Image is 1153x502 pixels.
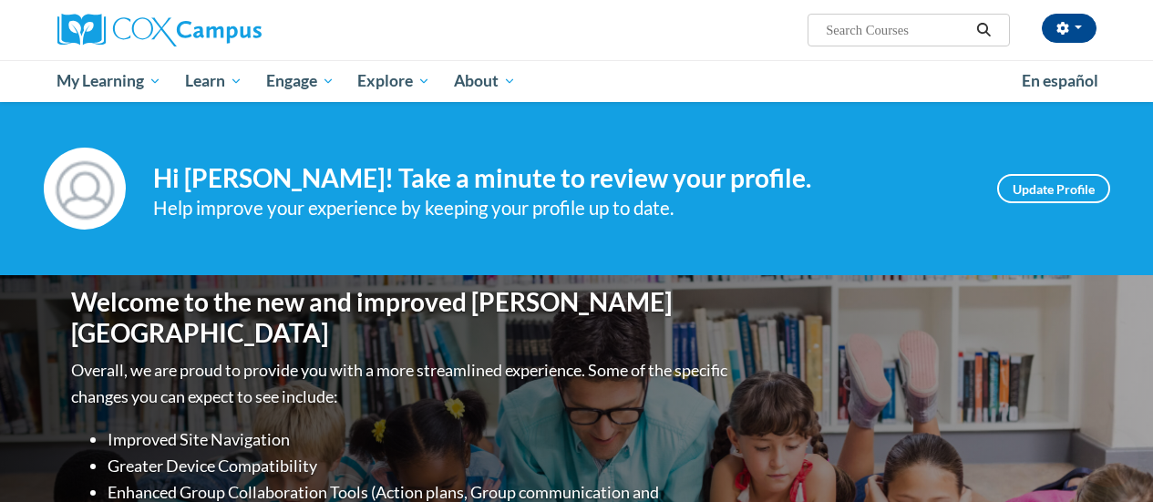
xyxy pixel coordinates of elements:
div: Main menu [44,60,1110,102]
a: My Learning [46,60,174,102]
span: Explore [357,70,430,92]
img: Cox Campus [57,14,262,46]
h4: Hi [PERSON_NAME]! Take a minute to review your profile. [153,163,970,194]
iframe: Button to launch messaging window [1080,429,1138,487]
h1: Welcome to the new and improved [PERSON_NAME][GEOGRAPHIC_DATA] [71,287,732,348]
input: Search Courses [824,19,970,41]
a: Update Profile [997,174,1110,203]
li: Greater Device Compatibility [108,453,732,479]
button: Account Settings [1042,14,1096,43]
span: My Learning [57,70,161,92]
a: Learn [173,60,254,102]
span: En español [1022,71,1098,90]
span: Learn [185,70,242,92]
a: Engage [254,60,346,102]
span: Engage [266,70,335,92]
li: Improved Site Navigation [108,426,732,453]
a: En español [1010,62,1110,100]
p: Overall, we are proud to provide you with a more streamlined experience. Some of the specific cha... [71,357,732,410]
img: Profile Image [44,148,126,230]
span: About [454,70,516,92]
div: Help improve your experience by keeping your profile up to date. [153,193,970,223]
a: About [442,60,528,102]
a: Explore [345,60,442,102]
a: Cox Campus [57,14,386,46]
button: Search [970,19,997,41]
